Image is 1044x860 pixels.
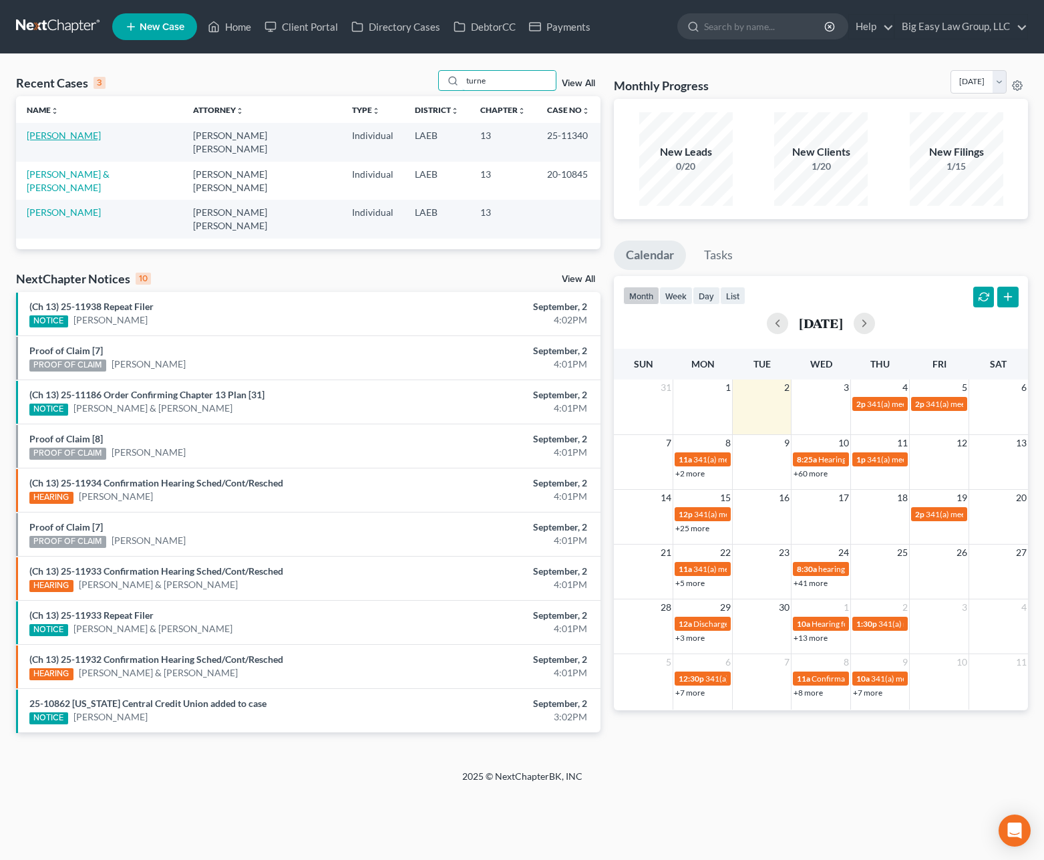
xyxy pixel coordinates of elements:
a: Case Nounfold_more [547,105,590,115]
span: 9 [901,654,909,670]
a: (Ch 13) 25-11933 Repeat Filer [29,609,154,621]
a: Help [849,15,894,39]
span: 1 [724,380,732,396]
div: September, 2 [410,565,587,578]
a: [PERSON_NAME] [73,313,148,327]
div: 1/20 [774,160,868,173]
span: 7 [783,654,791,670]
a: Nameunfold_more [27,105,59,115]
div: September, 2 [410,300,587,313]
a: +2 more [675,468,705,478]
div: September, 2 [410,344,587,357]
a: (Ch 13) 25-11933 Confirmation Hearing Sched/Cont/Resched [29,565,283,577]
span: 341(a) meeting for [PERSON_NAME] [867,399,996,409]
i: unfold_more [582,107,590,115]
button: day [693,287,720,305]
div: 4:01PM [410,446,587,459]
span: Thu [870,358,890,370]
span: 2p [856,399,866,409]
span: 23 [777,545,791,561]
td: 25-11340 [536,123,600,161]
span: 8:30a [797,564,817,574]
a: [PERSON_NAME] [79,490,153,503]
span: Discharge Date for [PERSON_NAME] [693,619,823,629]
td: [PERSON_NAME] [PERSON_NAME] [182,123,341,161]
a: +5 more [675,578,705,588]
div: Open Intercom Messenger [999,815,1031,847]
div: September, 2 [410,476,587,490]
a: Proof of Claim [7] [29,345,103,356]
div: PROOF OF CLAIM [29,448,106,460]
span: 341(a) meeting for [PERSON_NAME] [694,509,823,519]
div: PROOF OF CLAIM [29,360,106,372]
span: 24 [837,545,850,561]
a: +7 more [675,688,705,698]
a: [PERSON_NAME] [112,357,186,371]
a: [PERSON_NAME] [27,130,101,141]
a: [PERSON_NAME] [73,710,148,724]
span: 10 [837,435,850,451]
div: 2025 © NextChapterBK, INC [142,770,903,794]
a: +8 more [794,688,823,698]
span: 25 [896,545,909,561]
a: Proof of Claim [7] [29,521,103,533]
div: 4:01PM [410,622,587,635]
h2: [DATE] [799,316,843,330]
div: HEARING [29,492,73,504]
td: 13 [470,200,536,238]
a: (Ch 13) 25-11938 Repeat Filer [29,301,154,312]
a: View All [562,275,595,284]
div: HEARING [29,580,73,592]
span: 8:25a [797,454,817,464]
span: 341(a) meeting for [PERSON_NAME] [693,454,822,464]
a: DebtorCC [447,15,522,39]
div: September, 2 [410,697,587,710]
input: Search by name... [704,14,826,39]
div: New Filings [910,144,1003,160]
span: Sat [990,358,1007,370]
a: +13 more [794,633,828,643]
span: 27 [1015,545,1028,561]
span: 7 [665,435,673,451]
a: 25-10862 [US_STATE] Central Credit Union added to case [29,698,267,709]
div: New Leads [639,144,733,160]
a: [PERSON_NAME] & [PERSON_NAME] [27,168,110,193]
span: 11a [679,564,692,574]
td: [PERSON_NAME] [PERSON_NAME] [182,200,341,238]
span: Wed [810,358,832,370]
i: unfold_more [518,107,526,115]
span: New Case [140,22,184,32]
a: +25 more [675,523,709,533]
span: 6 [724,654,732,670]
span: 3 [961,599,969,615]
td: LAEB [404,162,470,200]
span: 12:30p [679,674,704,684]
div: 4:02PM [410,313,587,327]
a: Chapterunfold_more [480,105,526,115]
a: Payments [522,15,597,39]
td: LAEB [404,123,470,161]
td: 13 [470,162,536,200]
span: 29 [719,599,732,615]
div: 4:01PM [410,666,587,680]
h3: Monthly Progress [614,78,709,94]
td: LAEB [404,200,470,238]
span: 15 [719,490,732,506]
span: 8 [724,435,732,451]
span: 10 [955,654,969,670]
td: [PERSON_NAME] [PERSON_NAME] [182,162,341,200]
div: New Clients [774,144,868,160]
div: September, 2 [410,388,587,402]
span: 8 [842,654,850,670]
span: Fri [932,358,946,370]
span: 14 [659,490,673,506]
span: 10a [856,674,870,684]
i: unfold_more [236,107,244,115]
span: 6 [1020,380,1028,396]
a: +41 more [794,578,828,588]
a: View All [562,79,595,88]
span: 11a [679,454,692,464]
a: +3 more [675,633,705,643]
td: Individual [341,162,404,200]
span: 16 [777,490,791,506]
